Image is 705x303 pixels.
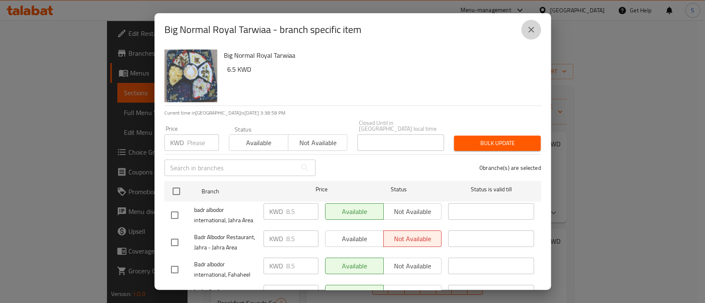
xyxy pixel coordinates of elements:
[521,20,541,40] button: close
[269,261,283,271] p: KWD
[164,160,297,176] input: Search in branches
[286,203,318,220] input: Please enter price
[194,259,257,280] span: Badr albodor international, Fahaheel
[454,136,541,151] button: Bulk update
[356,184,442,195] span: Status
[286,230,318,247] input: Please enter price
[233,137,285,149] span: Available
[286,285,318,301] input: Please enter price
[269,207,283,216] p: KWD
[164,49,217,102] img: Big Normal Royal Tarwiaa
[286,258,318,274] input: Please enter price
[227,63,534,75] h6: 6.5 KWD
[269,288,283,298] p: KWD
[187,134,219,151] input: Please enter price
[292,137,344,149] span: Not available
[294,184,349,195] span: Price
[288,134,347,151] button: Not available
[479,164,541,172] p: 0 branche(s) are selected
[194,232,257,253] span: Badr Albodor Restaurant, Jahra - Jahra Area
[269,234,283,244] p: KWD
[461,138,534,148] span: Bulk update
[164,109,541,117] p: Current time in [GEOGRAPHIC_DATA] is [DATE] 3:38:58 PM
[224,49,534,61] h6: Big Normal Royal Tarwiaa
[202,186,287,197] span: Branch
[164,23,361,36] h2: Big Normal Royal Tarwiaa - branch specific item
[170,138,184,148] p: KWD
[194,205,257,225] span: badr albodor international, Jahra Area
[448,184,534,195] span: Status is valid till
[229,134,288,151] button: Available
